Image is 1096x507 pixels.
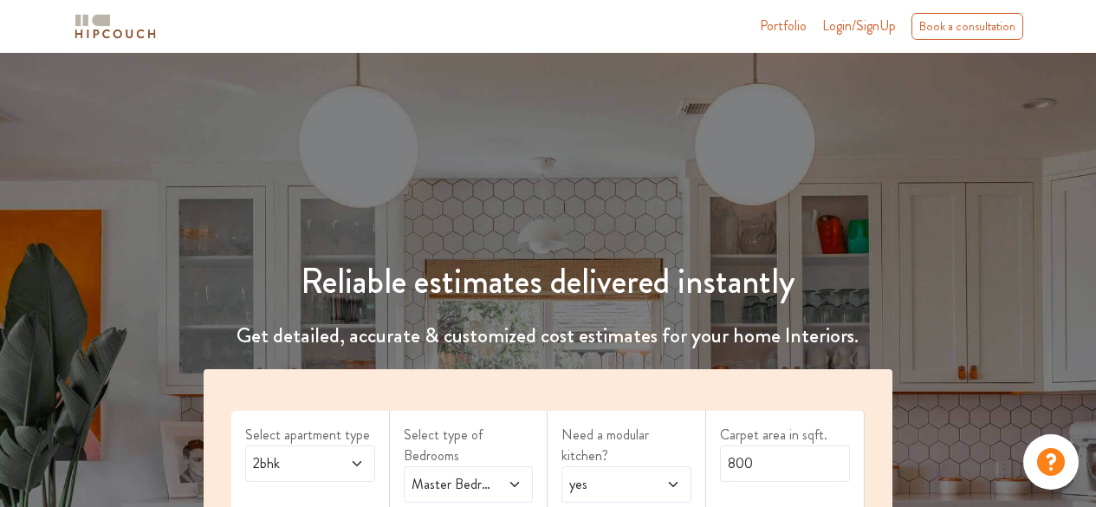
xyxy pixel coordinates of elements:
span: logo-horizontal.svg [72,7,159,46]
label: Carpet area in sqft. [720,425,850,445]
a: Portfolio [760,16,807,36]
h1: Reliable estimates delivered instantly [193,261,903,302]
img: logo-horizontal.svg [72,11,159,42]
label: Select apartment type [245,425,375,445]
div: Book a consultation [911,13,1023,40]
span: Master Bedroom [408,474,494,495]
label: Need a modular kitchen? [561,425,691,466]
span: yes [566,474,652,495]
span: 2bhk [250,453,335,474]
input: Enter area sqft [720,445,850,482]
label: Select type of Bedrooms [404,425,534,466]
h4: Get detailed, accurate & customized cost estimates for your home Interiors. [193,323,903,348]
span: Login/SignUp [822,16,896,36]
